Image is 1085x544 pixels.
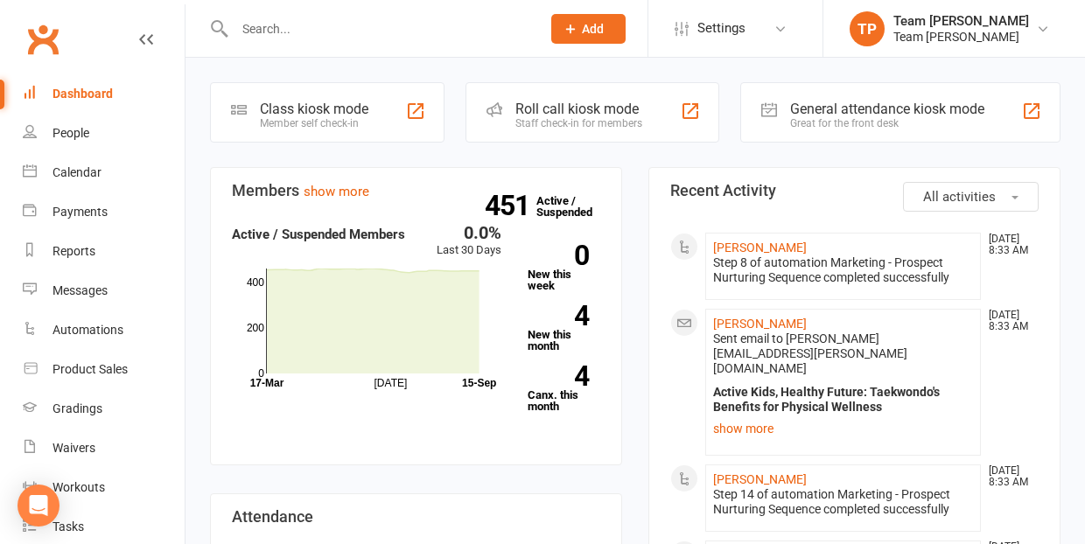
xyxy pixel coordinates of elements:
div: Last 30 Days [437,224,501,260]
a: Clubworx [21,17,65,61]
div: Team [PERSON_NAME] [893,29,1029,45]
h3: Attendance [232,508,600,526]
div: Reports [52,244,95,258]
div: Member self check-in [260,117,368,129]
input: Search... [229,17,528,41]
time: [DATE] 8:33 AM [980,310,1038,332]
span: Settings [697,9,745,48]
div: Step 14 of automation Marketing - Prospect Nurturing Sequence completed successfully [713,487,973,517]
a: Reports [23,232,185,271]
a: Gradings [23,389,185,429]
div: Active Kids, Healthy Future: Taekwondo's Benefits for Physical Wellness [713,385,973,415]
a: People [23,114,185,153]
div: Waivers [52,441,95,455]
button: Add [551,14,626,44]
strong: 4 [528,363,589,389]
strong: 0 [528,242,589,269]
span: Add [582,22,604,36]
h3: Members [232,182,600,199]
div: Great for the front desk [790,117,984,129]
time: [DATE] 8:33 AM [980,465,1038,488]
div: Roll call kiosk mode [515,101,642,117]
time: [DATE] 8:33 AM [980,234,1038,256]
a: 451Active / Suspended [536,182,613,231]
a: Messages [23,271,185,310]
div: Dashboard [52,87,113,101]
div: Workouts [52,480,105,494]
div: Payments [52,205,108,219]
div: Messages [52,283,108,297]
a: Waivers [23,429,185,468]
a: Product Sales [23,350,185,389]
div: Open Intercom Messenger [17,485,59,527]
a: Calendar [23,153,185,192]
div: General attendance kiosk mode [790,101,984,117]
a: show more [304,184,369,199]
div: Class kiosk mode [260,101,368,117]
a: 4New this month [528,305,600,352]
a: Automations [23,310,185,350]
a: [PERSON_NAME] [713,472,807,486]
div: Calendar [52,165,101,179]
a: Workouts [23,468,185,507]
a: Payments [23,192,185,232]
div: Gradings [52,401,102,415]
span: All activities [923,189,996,205]
span: Sent email to [PERSON_NAME][EMAIL_ADDRESS][PERSON_NAME][DOMAIN_NAME] [713,331,907,375]
div: Product Sales [52,362,128,376]
h3: Recent Activity [670,182,1039,199]
a: 0New this week [528,245,600,291]
div: Team [PERSON_NAME] [893,13,1029,29]
strong: 451 [485,192,536,219]
a: Dashboard [23,74,185,114]
strong: 4 [528,303,589,329]
a: [PERSON_NAME] [713,317,807,331]
a: 4Canx. this month [528,366,600,412]
a: [PERSON_NAME] [713,241,807,255]
div: People [52,126,89,140]
a: show more [713,416,973,441]
div: Step 8 of automation Marketing - Prospect Nurturing Sequence completed successfully [713,255,973,285]
div: TP [850,11,885,46]
button: All activities [903,182,1039,212]
div: 0.0% [437,224,501,241]
div: Tasks [52,520,84,534]
div: Automations [52,323,123,337]
strong: Active / Suspended Members [232,227,405,242]
div: Staff check-in for members [515,117,642,129]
